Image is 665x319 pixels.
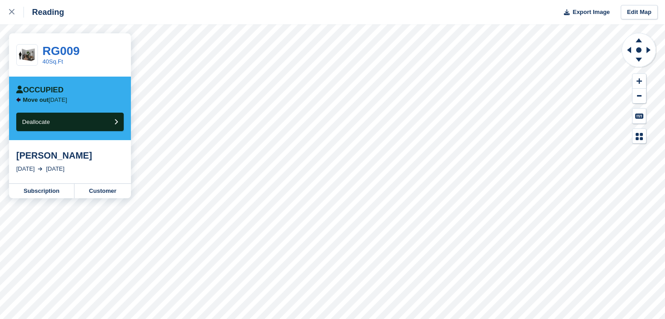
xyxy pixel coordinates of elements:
[9,184,74,198] a: Subscription
[38,167,42,171] img: arrow-right-light-icn-cde0832a797a2874e46488d9cf13f60e5c3a73dbe684e267c42b8395dfbc2abf.svg
[632,89,646,104] button: Zoom Out
[22,118,50,125] span: Deallocate
[24,7,64,18] div: Reading
[16,164,35,173] div: [DATE]
[42,44,79,58] a: RG009
[23,96,67,104] p: [DATE]
[46,164,65,173] div: [DATE]
[632,129,646,144] button: Map Legend
[632,74,646,89] button: Zoom In
[42,58,63,65] a: 40Sq.Ft
[16,86,64,95] div: Occupied
[16,97,21,102] img: arrow-left-icn-90495f2de72eb5bd0bd1c3c35deca35cc13f817d75bef06ecd7c0b315636ce7e.svg
[621,5,658,20] a: Edit Map
[558,5,610,20] button: Export Image
[16,150,124,161] div: [PERSON_NAME]
[16,113,124,131] button: Deallocate
[572,8,609,17] span: Export Image
[17,47,37,63] img: 40-sqft-unit.jpg
[632,109,646,123] button: Keyboard Shortcuts
[23,96,49,103] span: Move out
[74,184,131,198] a: Customer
